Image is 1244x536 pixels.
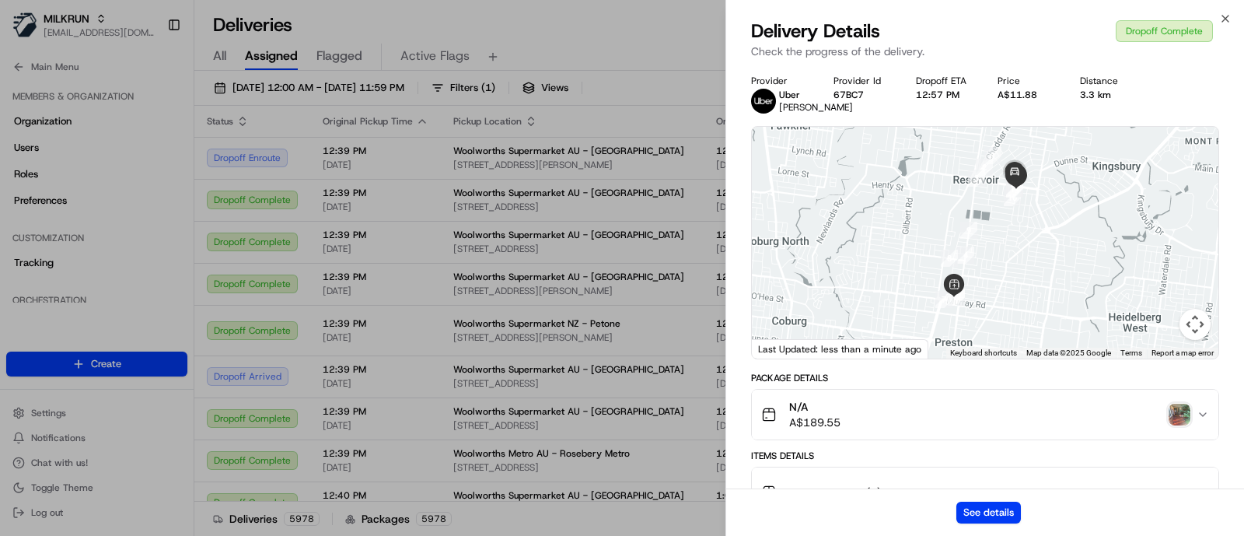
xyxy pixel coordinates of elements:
[833,89,864,101] button: 67BC7
[935,291,952,308] div: 7
[941,250,958,267] div: 8
[751,19,880,44] span: Delivery Details
[751,450,1219,462] div: Items Details
[751,372,1219,384] div: Package Details
[833,75,891,87] div: Provider Id
[789,485,881,500] span: Package Items ( 1 )
[751,89,776,114] img: uber-new-logo.jpeg
[998,89,1055,101] div: A$11.88
[752,468,1218,517] button: Package Items (1)
[1179,309,1211,340] button: Map camera controls
[968,170,985,187] div: 3
[789,399,840,415] span: N/A
[984,147,1001,164] div: 1
[1026,349,1111,357] span: Map data ©2025 Google
[1080,75,1137,87] div: Distance
[950,348,1017,359] button: Keyboard shortcuts
[751,44,1219,59] p: Check the progress of the delivery.
[916,89,973,101] div: 12:57 PM
[752,339,928,359] div: Last Updated: less than a minute ago
[1004,189,1021,206] div: 10
[1120,349,1142,357] a: Terms
[948,289,965,306] div: 6
[916,75,973,87] div: Dropoff ETA
[1080,89,1137,101] div: 3.3 km
[1169,404,1190,426] img: photo_proof_of_delivery image
[789,415,840,430] span: A$189.55
[752,390,1218,440] button: N/AA$189.55photo_proof_of_delivery image
[956,502,1021,524] button: See details
[779,101,853,114] span: [PERSON_NAME]
[998,75,1055,87] div: Price
[751,75,809,87] div: Provider
[1151,349,1214,357] a: Report a map error
[957,247,974,264] div: 4
[960,222,977,239] div: 9
[756,338,807,359] img: Google
[756,338,807,359] a: Open this area in Google Maps (opens a new window)
[779,89,800,101] span: Uber
[976,159,993,176] div: 2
